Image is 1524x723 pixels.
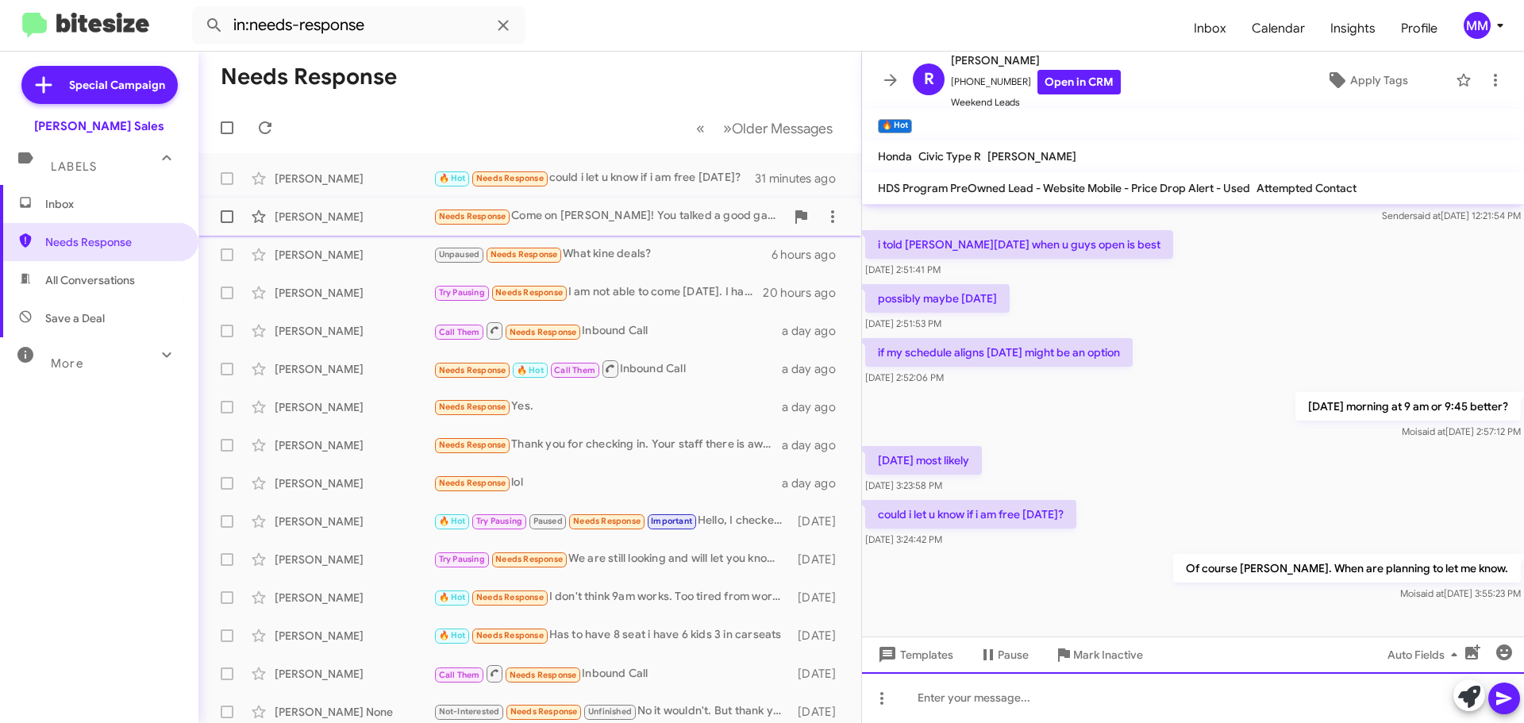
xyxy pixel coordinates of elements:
[439,592,466,602] span: 🔥 Hot
[878,181,1250,195] span: HDS Program PreOwned Lead - Website Mobile - Price Drop Alert - Used
[491,249,558,260] span: Needs Response
[1400,587,1521,599] span: Moi [DATE] 3:55:23 PM
[790,628,849,644] div: [DATE]
[1388,6,1450,52] a: Profile
[1402,425,1521,437] span: Moi [DATE] 2:57:12 PM
[875,640,953,669] span: Templates
[1285,66,1448,94] button: Apply Tags
[433,398,782,416] div: Yes.
[433,283,763,302] div: I am not able to come [DATE]. I have a pretty busy week. I can let you know when I am free
[433,588,790,606] div: I don't think 9am works. Too tired from work all week. I try to sleep in.
[554,365,595,375] span: Call Them
[433,702,790,721] div: No it wouldn't. But thank you though.
[966,640,1041,669] button: Pause
[275,628,433,644] div: [PERSON_NAME]
[275,437,433,453] div: [PERSON_NAME]
[21,66,178,104] a: Special Campaign
[755,171,849,187] div: 31 minutes ago
[1173,554,1521,583] p: Of course [PERSON_NAME]. When are planning to let me know.
[439,327,480,337] span: Call Them
[1350,66,1408,94] span: Apply Tags
[517,365,544,375] span: 🔥 Hot
[439,554,485,564] span: Try Pausing
[51,160,97,174] span: Labels
[439,287,485,298] span: Try Pausing
[1375,640,1476,669] button: Auto Fields
[951,51,1121,70] span: [PERSON_NAME]
[790,590,849,606] div: [DATE]
[433,663,790,683] div: Inbound Call
[495,287,563,298] span: Needs Response
[439,402,506,412] span: Needs Response
[772,247,849,263] div: 6 hours ago
[439,670,480,680] span: Call Them
[510,670,577,680] span: Needs Response
[433,359,782,379] div: Inbound Call
[865,371,944,383] span: [DATE] 2:52:06 PM
[865,500,1076,529] p: could i let u know if i am free [DATE]?
[1073,640,1143,669] span: Mark Inactive
[439,440,506,450] span: Needs Response
[790,513,849,529] div: [DATE]
[790,666,849,682] div: [DATE]
[1318,6,1388,52] a: Insights
[34,118,164,134] div: [PERSON_NAME] Sales
[1413,210,1441,221] span: said at
[714,112,842,144] button: Next
[275,285,433,301] div: [PERSON_NAME]
[439,249,480,260] span: Unpaused
[588,706,632,717] span: Unfinished
[510,706,578,717] span: Needs Response
[476,630,544,640] span: Needs Response
[192,6,525,44] input: Search
[51,356,83,371] span: More
[533,516,563,526] span: Paused
[687,112,842,144] nav: Page navigation example
[651,516,692,526] span: Important
[275,513,433,529] div: [PERSON_NAME]
[433,512,790,530] div: Hello, I checked this morning and it shows that the CRV was sold so we can cancel our appointment...
[987,149,1076,163] span: [PERSON_NAME]
[433,245,772,263] div: What kine deals?
[275,666,433,682] div: [PERSON_NAME]
[439,706,500,717] span: Not-Interested
[439,211,506,221] span: Needs Response
[433,550,790,568] div: We are still looking and will let you know more of soon thank you
[275,475,433,491] div: [PERSON_NAME]
[45,272,135,288] span: All Conversations
[69,77,165,93] span: Special Campaign
[275,323,433,339] div: [PERSON_NAME]
[439,516,466,526] span: 🔥 Hot
[45,196,180,212] span: Inbox
[782,437,849,453] div: a day ago
[433,169,755,187] div: could i let u know if i am free [DATE]?
[723,118,732,138] span: »
[439,630,466,640] span: 🔥 Hot
[865,230,1173,259] p: i told [PERSON_NAME][DATE] when u guys open is best
[45,310,105,326] span: Save a Deal
[1450,12,1507,39] button: MM
[1239,6,1318,52] span: Calendar
[433,626,790,644] div: Has to have 8 seat i have 6 kids 3 in carseats
[275,171,433,187] div: [PERSON_NAME]
[275,590,433,606] div: [PERSON_NAME]
[865,338,1133,367] p: if my schedule aligns [DATE] might be an option
[951,70,1121,94] span: [PHONE_NUMBER]
[1181,6,1239,52] span: Inbox
[1382,210,1521,221] span: Sender [DATE] 12:21:54 PM
[782,323,849,339] div: a day ago
[275,247,433,263] div: [PERSON_NAME]
[573,516,641,526] span: Needs Response
[865,284,1010,313] p: possibly maybe [DATE]
[790,552,849,567] div: [DATE]
[495,554,563,564] span: Needs Response
[275,552,433,567] div: [PERSON_NAME]
[865,533,942,545] span: [DATE] 3:24:42 PM
[433,321,782,340] div: Inbound Call
[790,704,849,720] div: [DATE]
[221,64,397,90] h1: Needs Response
[275,361,433,377] div: [PERSON_NAME]
[433,207,785,225] div: Come on [PERSON_NAME]! You talked a good game about [PERSON_NAME] and being there for the custome...
[275,209,433,225] div: [PERSON_NAME]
